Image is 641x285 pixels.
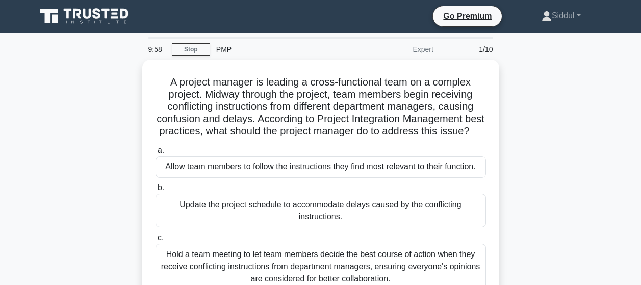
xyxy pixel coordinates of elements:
div: 9:58 [142,39,172,60]
span: b. [158,183,164,192]
h5: A project manager is leading a cross-functional team on a complex project. Midway through the pro... [155,76,487,138]
a: Siddul [517,6,605,26]
span: c. [158,233,164,242]
div: Expert [350,39,440,60]
a: Go Premium [437,10,498,22]
div: 1/10 [440,39,499,60]
span: a. [158,146,164,154]
div: Allow team members to follow the instructions they find most relevant to their function. [156,156,486,178]
div: Update the project schedule to accommodate delays caused by the conflicting instructions. [156,194,486,227]
div: PMP [210,39,350,60]
a: Stop [172,43,210,56]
